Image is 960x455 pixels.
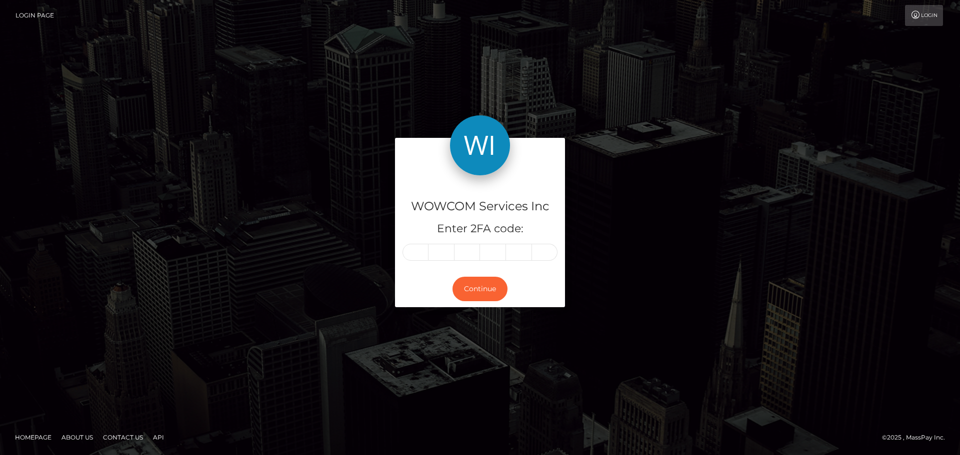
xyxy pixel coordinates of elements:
[882,432,952,443] div: © 2025 , MassPay Inc.
[149,430,168,445] a: API
[402,198,557,215] h4: WOWCOM Services Inc
[57,430,97,445] a: About Us
[402,221,557,237] h5: Enter 2FA code:
[15,5,54,26] a: Login Page
[99,430,147,445] a: Contact Us
[452,277,507,301] button: Continue
[450,115,510,175] img: WOWCOM Services Inc
[11,430,55,445] a: Homepage
[905,5,943,26] a: Login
